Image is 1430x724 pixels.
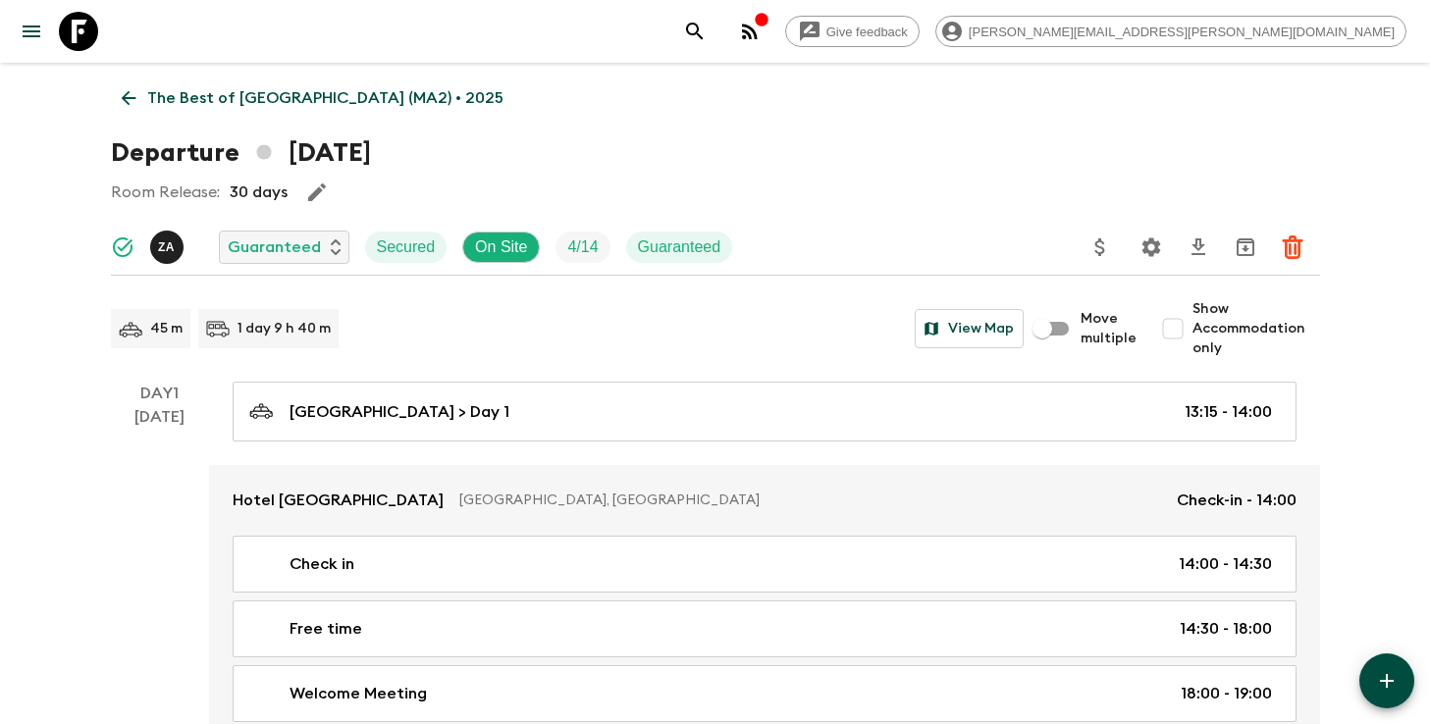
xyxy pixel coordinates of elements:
[935,16,1406,47] div: [PERSON_NAME][EMAIL_ADDRESS][PERSON_NAME][DOMAIN_NAME]
[290,400,509,424] p: [GEOGRAPHIC_DATA] > Day 1
[1181,682,1272,705] p: 18:00 - 19:00
[958,25,1405,39] span: [PERSON_NAME][EMAIL_ADDRESS][PERSON_NAME][DOMAIN_NAME]
[233,600,1297,657] a: Free time14:30 - 18:00
[365,232,448,263] div: Secured
[150,319,183,338] p: 45 m
[1273,228,1312,267] button: Delete
[567,235,598,259] p: 4 / 14
[233,665,1297,722] a: Welcome Meeting18:00 - 19:00
[556,232,609,263] div: Trip Fill
[1177,489,1297,512] p: Check-in - 14:00
[1180,617,1272,641] p: 14:30 - 18:00
[290,552,354,576] p: Check in
[230,181,288,204] p: 30 days
[228,235,321,259] p: Guaranteed
[233,489,444,512] p: Hotel [GEOGRAPHIC_DATA]
[147,86,503,110] p: The Best of [GEOGRAPHIC_DATA] (MA2) • 2025
[111,382,209,405] p: Day 1
[111,235,134,259] svg: Synced Successfully
[290,617,362,641] p: Free time
[233,536,1297,593] a: Check in14:00 - 14:30
[290,682,427,705] p: Welcome Meeting
[111,133,371,173] h1: Departure [DATE]
[1185,400,1272,424] p: 13:15 - 14:00
[475,235,527,259] p: On Site
[638,235,721,259] p: Guaranteed
[1081,228,1120,267] button: Update Price, Early Bird Discount and Costs
[1132,228,1171,267] button: Settings
[209,465,1320,536] a: Hotel [GEOGRAPHIC_DATA][GEOGRAPHIC_DATA], [GEOGRAPHIC_DATA]Check-in - 14:00
[1179,228,1218,267] button: Download CSV
[158,239,175,255] p: Z A
[233,382,1297,441] a: [GEOGRAPHIC_DATA] > Day 113:15 - 14:00
[1226,228,1265,267] button: Archive (Completed, Cancelled or Unsynced Departures only)
[111,78,514,118] a: The Best of [GEOGRAPHIC_DATA] (MA2) • 2025
[1192,299,1320,358] span: Show Accommodation only
[462,232,540,263] div: On Site
[459,491,1161,510] p: [GEOGRAPHIC_DATA], [GEOGRAPHIC_DATA]
[675,12,715,51] button: search adventures
[785,16,920,47] a: Give feedback
[150,231,187,264] button: ZA
[816,25,919,39] span: Give feedback
[238,319,331,338] p: 1 day 9 h 40 m
[377,235,436,259] p: Secured
[111,181,220,204] p: Room Release:
[150,236,187,252] span: Zakaria Achahri
[915,309,1024,348] button: View Map
[1081,309,1138,348] span: Move multiple
[1179,552,1272,576] p: 14:00 - 14:30
[12,12,51,51] button: menu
